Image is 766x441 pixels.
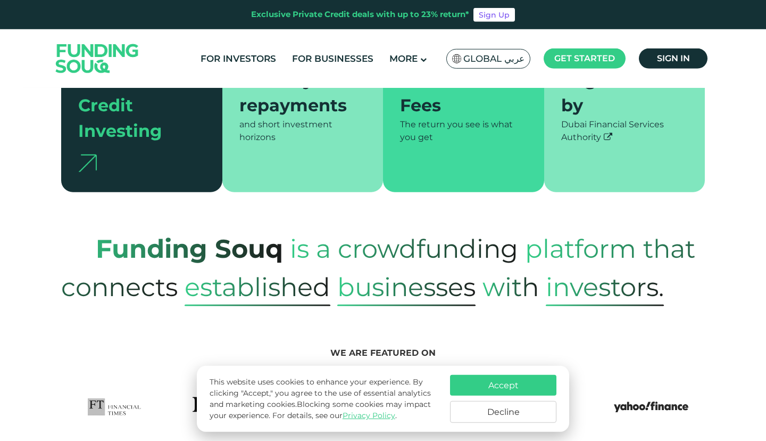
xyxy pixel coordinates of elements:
button: Decline [450,401,556,423]
span: We are featured on [330,348,436,358]
span: Investors. [546,268,664,306]
div: and short investment horizons [239,118,367,144]
span: platform that connects [61,223,695,313]
div: Dubai Financial Services Authority [561,118,688,144]
span: Sign in [657,53,690,63]
a: For Investors [198,50,279,68]
img: FTLogo Logo [88,397,141,417]
a: Sign Up [473,8,515,22]
a: For Businesses [289,50,376,68]
button: Accept [450,375,556,396]
img: arrow [78,154,97,172]
div: Regulated by [561,67,676,118]
div: Private Credit Investing [78,67,193,144]
img: SA Flag [452,54,462,63]
img: Logo [45,31,149,85]
a: Privacy Policy [343,411,395,420]
a: Sign in [639,48,707,69]
span: is a crowdfunding [290,223,518,275]
span: More [389,53,418,64]
span: Get started [554,53,615,63]
span: with [482,261,539,313]
span: Global عربي [463,53,524,65]
div: The return you see is what you get [400,118,527,144]
img: Yahoo Finance Logo [614,397,688,417]
div: Monthly repayments [239,67,354,118]
strong: Funding Souq [96,233,283,264]
span: Businesses [337,268,476,306]
div: Exclusive Private Credit deals with up to 23% return* [251,9,469,21]
img: Forbes Logo [193,397,251,417]
p: This website uses cookies to enhance your experience. By clicking "Accept," you agree to the use ... [210,377,439,421]
span: Blocking some cookies may impact your experience. [210,399,431,420]
span: For details, see our . [272,411,397,420]
div: 0% Hidden Fees [400,67,514,118]
span: established [185,268,330,306]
